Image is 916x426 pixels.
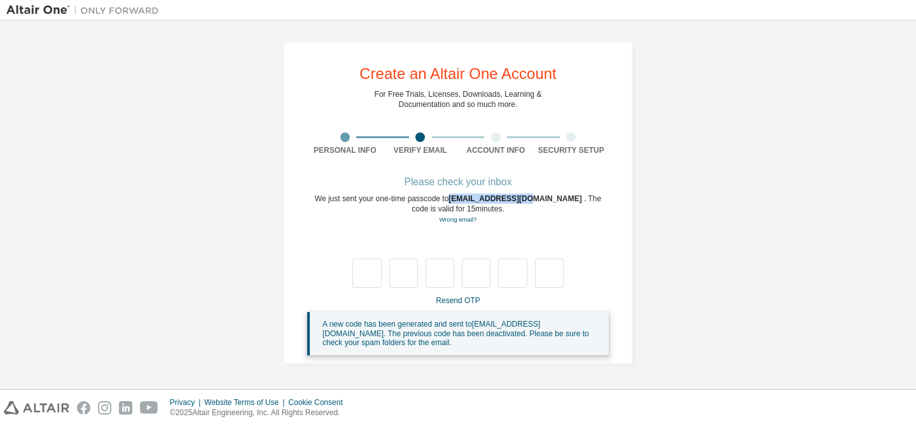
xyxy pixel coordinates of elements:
div: Account Info [458,145,534,155]
img: youtube.svg [140,401,158,415]
div: Create an Altair One Account [359,66,557,82]
div: Please check your inbox [307,178,609,186]
a: Resend OTP [436,296,480,305]
span: A new code has been generated and sent to [EMAIL_ADDRESS][DOMAIN_NAME] . The previous code has be... [323,320,589,347]
img: Altair One [6,4,165,17]
img: facebook.svg [77,401,90,415]
div: Security Setup [534,145,609,155]
img: linkedin.svg [119,401,132,415]
div: Cookie Consent [288,397,350,408]
span: [EMAIL_ADDRESS][DOMAIN_NAME] [448,194,584,203]
div: Personal Info [307,145,383,155]
a: Go back to the registration form [439,216,476,223]
div: Privacy [170,397,204,408]
p: © 2025 Altair Engineering, Inc. All Rights Reserved. [170,408,350,418]
div: For Free Trials, Licenses, Downloads, Learning & Documentation and so much more. [375,89,542,110]
div: We just sent your one-time passcode to . The code is valid for 15 minutes. [307,194,609,225]
div: Website Terms of Use [204,397,288,408]
div: Verify Email [383,145,459,155]
img: altair_logo.svg [4,401,69,415]
img: instagram.svg [98,401,111,415]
